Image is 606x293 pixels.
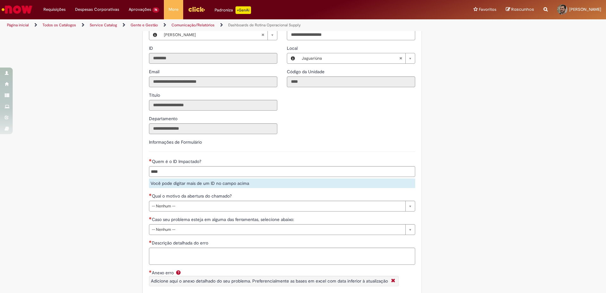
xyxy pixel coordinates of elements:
abbr: Limpar campo Favorecido [258,30,268,40]
span: Descrição detalhada do erro [152,240,210,246]
label: Somente leitura - Título [149,92,161,98]
span: Necessários [149,193,152,196]
span: Qual o motivo da abertura do chamado? [152,193,233,199]
a: JaguariúnaLimpar campo Local [299,53,415,63]
label: Somente leitura - Departamento [149,115,179,122]
span: -- Nenhum -- [152,225,402,235]
div: Você pode digitar mais de um ID no campo acima [149,179,415,188]
input: Departamento [149,123,277,134]
input: Código da Unidade [287,76,415,87]
span: Necessários [149,270,152,273]
p: +GenAi [235,6,251,14]
span: Necessários [149,217,152,219]
img: click_logo_yellow_360x200.png [188,4,205,14]
input: ID [149,53,277,64]
input: Título [149,100,277,111]
input: Email [149,76,277,87]
textarea: Descrição detalhada do erro [149,248,415,265]
span: Caso seu problema esteja em alguma das ferramentas, selecione abaixo: [152,217,295,222]
input: Telefone de Contato [287,29,415,40]
span: Local [287,45,299,51]
a: Rascunhos [506,7,534,13]
span: Despesas Corporativas [75,6,119,13]
span: Somente leitura - Departamento [149,116,179,121]
img: ServiceNow [1,3,33,16]
a: Comunicação/Relatórios [171,23,215,28]
span: Favoritos [479,6,496,13]
label: Somente leitura - Email [149,68,161,75]
span: Necessários [149,240,152,243]
span: -- Nenhum -- [152,201,402,211]
a: Gente e Gestão [131,23,158,28]
abbr: Limpar campo Local [396,53,405,63]
i: Fechar More information Por question_anexo_erro [390,278,397,284]
button: Favorecido, Visualizar este registro Jair CORSO [149,30,161,40]
span: Necessários [149,159,152,161]
span: More [169,6,178,13]
a: [PERSON_NAME]Limpar campo Favorecido [161,30,277,40]
span: Jaguariúna [302,53,399,63]
span: Anexo erro [152,270,175,276]
button: Local, Visualizar este registro Jaguariúna [287,53,299,63]
label: Somente leitura - ID [149,45,154,51]
label: Somente leitura - Código da Unidade [287,68,326,75]
a: Service Catalog [90,23,117,28]
a: Página inicial [7,23,29,28]
span: 76 [152,7,159,13]
div: Padroniza [215,6,251,14]
a: Dashboards de Rotina Operacional Supply [228,23,301,28]
a: Todos os Catálogos [42,23,76,28]
span: Rascunhos [511,6,534,12]
span: Quem é o ID Impactado? [152,159,203,164]
span: Ajuda para Anexo erro [175,270,182,275]
ul: Trilhas de página [5,19,399,31]
label: Informações de Formulário [149,139,202,145]
span: Adicione aqui o anexo detalhado do seu problema. Preferencialmente as bases em excel com data inf... [151,278,388,284]
span: Aprovações [129,6,151,13]
span: [PERSON_NAME] [164,30,261,40]
span: [PERSON_NAME] [569,7,601,12]
span: Requisições [43,6,66,13]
